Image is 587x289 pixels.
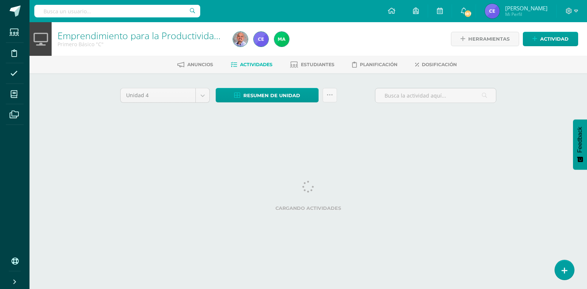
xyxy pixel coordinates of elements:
[301,62,334,67] span: Estudiantes
[573,119,587,170] button: Feedback - Mostrar encuesta
[240,62,272,67] span: Actividades
[505,4,548,12] span: [PERSON_NAME]
[254,32,268,47] img: fbc77e7ba2dbfe8c3cc20f57a9f437ef.png
[120,205,496,211] label: Cargando actividades
[243,89,300,102] span: Resumen de unidad
[126,88,190,102] span: Unidad 4
[464,10,472,18] span: 187
[375,88,496,103] input: Busca la actividad aquí...
[58,41,224,48] div: Primero Básico 'C'
[360,62,397,67] span: Planificación
[540,32,569,46] span: Actividad
[485,4,500,18] img: fbc77e7ba2dbfe8c3cc20f57a9f437ef.png
[577,127,583,153] span: Feedback
[422,62,457,67] span: Dosificación
[58,30,224,41] h1: Emprendimiento para la Productividad y Robótica
[451,32,519,46] a: Herramientas
[274,32,289,47] img: a2d32154ad07ff8c74471bda036d6094.png
[177,59,213,71] a: Anuncios
[505,11,548,17] span: Mi Perfil
[216,88,319,102] a: Resumen de unidad
[523,32,578,46] a: Actividad
[58,29,265,42] a: Emprendimiento para la Productividad y Robótica
[34,5,200,17] input: Busca un usuario...
[231,59,272,71] a: Actividades
[233,32,248,47] img: 303f0dfdc36eeea024f29b2ae9d0f183.png
[352,59,397,71] a: Planificación
[415,59,457,71] a: Dosificación
[290,59,334,71] a: Estudiantes
[121,88,209,102] a: Unidad 4
[468,32,510,46] span: Herramientas
[187,62,213,67] span: Anuncios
